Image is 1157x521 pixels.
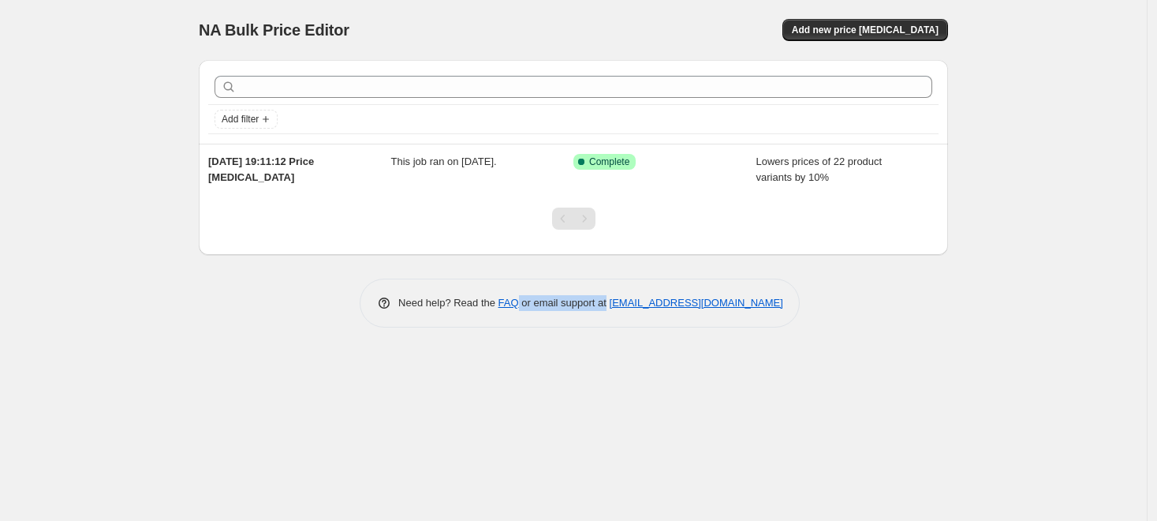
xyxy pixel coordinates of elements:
span: Add filter [222,113,259,126]
a: FAQ [498,297,519,309]
span: This job ran on [DATE]. [391,156,497,167]
span: Complete [589,156,629,168]
button: Add new price [MEDICAL_DATA] [782,19,948,41]
span: or email support at [519,297,610,309]
span: [DATE] 19:11:12 Price [MEDICAL_DATA] [208,156,314,183]
span: Add new price [MEDICAL_DATA] [792,24,939,36]
span: Lowers prices of 22 product variants by 10% [756,156,883,183]
span: NA Bulk Price Editor [199,21,349,39]
span: Need help? Read the [398,297,498,309]
button: Add filter [215,110,278,129]
a: [EMAIL_ADDRESS][DOMAIN_NAME] [610,297,783,309]
nav: Pagination [552,208,595,230]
